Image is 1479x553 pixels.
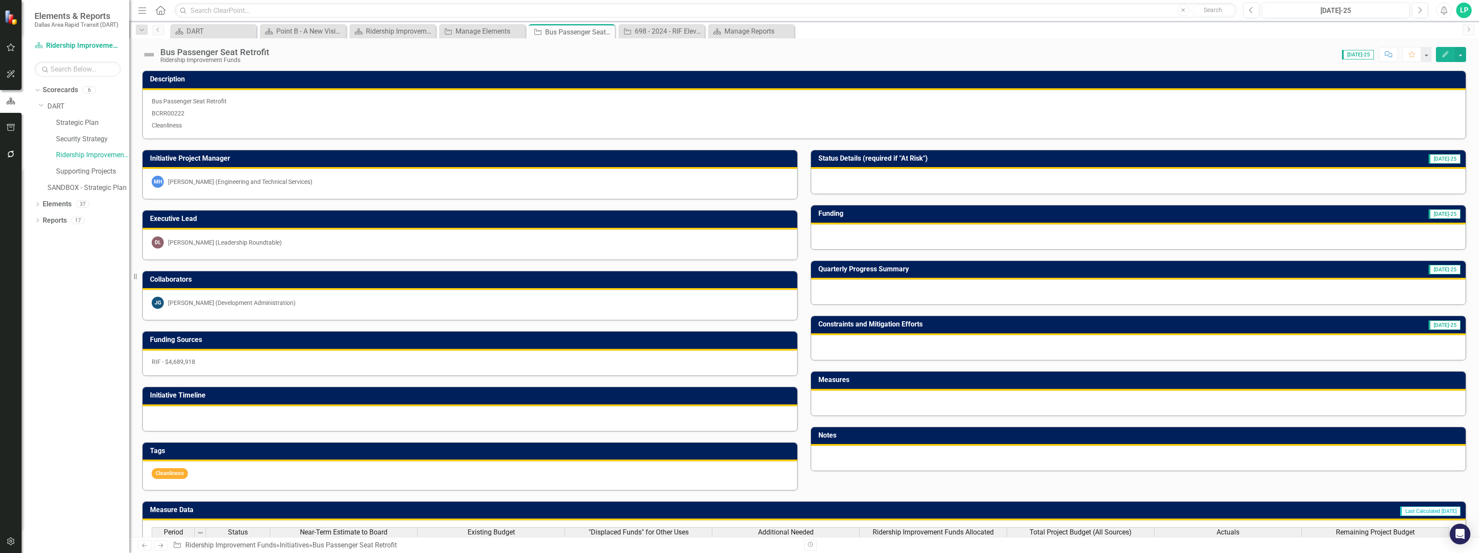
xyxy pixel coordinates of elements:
a: 698 - 2024 - RIF Elevator Camera Installation [621,26,702,37]
span: "Displaced Funds" for Other Uses [589,528,689,536]
span: Additional Needed [758,528,814,536]
img: ClearPoint Strategy [4,10,19,25]
span: Actuals [1217,528,1239,536]
div: MH [152,176,164,188]
div: Open Intercom Messenger [1450,524,1470,544]
span: [DATE]-25 [1429,154,1460,164]
h3: Measures [818,376,1461,384]
p: Bus Passenger Seat Retrofit [152,97,1457,107]
div: [PERSON_NAME] (Development Administration) [168,298,296,307]
h3: Measure Data [150,506,695,514]
div: Manage Elements [456,26,523,37]
h3: Funding Sources [150,336,793,344]
a: Initiatives [280,541,309,549]
div: JG [152,297,164,309]
a: Ridership Improvement Funds [56,150,129,160]
div: Ridership Improvement Funds [160,57,269,63]
a: DART [172,26,254,37]
input: Search ClearPoint... [175,3,1237,18]
span: [DATE]-25 [1429,209,1460,219]
a: Manage Elements [441,26,523,37]
h3: Initiative Project Manager [150,155,793,162]
a: DART [47,102,129,112]
a: Elements [43,199,72,209]
p: BCRR00222 [152,107,1457,119]
h3: Description [150,75,1461,83]
a: Strategic Plan [56,118,129,128]
h3: Constraints and Mitigation Efforts [818,320,1307,328]
span: Existing Budget [468,528,515,536]
a: Ridership Improvement Funds [185,541,276,549]
span: Status [228,528,248,536]
a: Point B - A New Vision for Mobility in [GEOGRAPHIC_DATA][US_STATE] [262,26,344,37]
div: 6 [82,87,96,94]
span: Search [1204,6,1222,13]
div: [DATE]-25 [1265,6,1407,16]
span: Total Project Budget (All Sources) [1030,528,1132,536]
div: Manage Reports [724,26,792,37]
div: 17 [71,217,85,224]
p: Cleanliness [152,119,1457,130]
div: [PERSON_NAME] (Engineering and Technical Services) [168,177,312,186]
h3: Collaborators [150,276,793,283]
h3: Executive Lead [150,215,793,223]
img: Not Defined [142,48,156,62]
span: [DATE]-25 [1342,50,1374,59]
span: Last Calculated [DATE] [1400,506,1460,516]
div: DART [187,26,254,37]
span: Elements & Reports [34,11,119,21]
span: Remaining Project Budget [1336,528,1415,536]
a: SANDBOX - Strategic Plan [47,183,129,193]
h3: Tags [150,447,793,455]
div: Point B - A New Vision for Mobility in [GEOGRAPHIC_DATA][US_STATE] [276,26,344,37]
div: DL [152,236,164,249]
div: Bus Passenger Seat Retrofit [545,27,613,37]
div: » » [173,541,798,550]
span: Cleanliness [152,468,188,479]
h3: Status Details (required if "At Risk") [818,155,1313,162]
h3: Funding [818,210,1097,217]
div: [PERSON_NAME] (Leadership Roundtable) [168,238,282,247]
a: Ridership Improvement Funds [352,26,434,37]
img: 8DAGhfEEPCf229AAAAAElFTkSuQmCC [197,529,204,536]
a: Security Strategy [56,134,129,144]
h3: Notes [818,432,1461,439]
div: Bus Passenger Seat Retrofit [160,47,269,57]
a: Scorecards [43,85,78,95]
div: 37 [76,201,90,208]
a: Reports [43,216,67,226]
h3: Quarterly Progress Summary [818,265,1291,273]
button: [DATE]-25 [1262,3,1410,18]
span: Ridership Improvement Funds Allocated [873,528,994,536]
a: Ridership Improvement Funds [34,41,121,51]
span: [DATE]-25 [1429,320,1460,330]
button: LP [1456,3,1472,18]
a: Manage Reports [710,26,792,37]
input: Search Below... [34,62,121,77]
span: Period [164,528,183,536]
div: Bus Passenger Seat Retrofit [312,541,397,549]
a: Supporting Projects [56,167,129,177]
div: Ridership Improvement Funds [366,26,434,37]
span: Near-Term Estimate to Board [300,528,387,536]
div: 698 - 2024 - RIF Elevator Camera Installation [635,26,702,37]
p: RIF - $4,689,918 [152,357,788,366]
button: Search [1192,4,1235,16]
span: [DATE]-25 [1429,265,1460,274]
small: Dallas Area Rapid Transit (DART) [34,21,119,28]
h3: Initiative Timeline [150,391,793,399]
